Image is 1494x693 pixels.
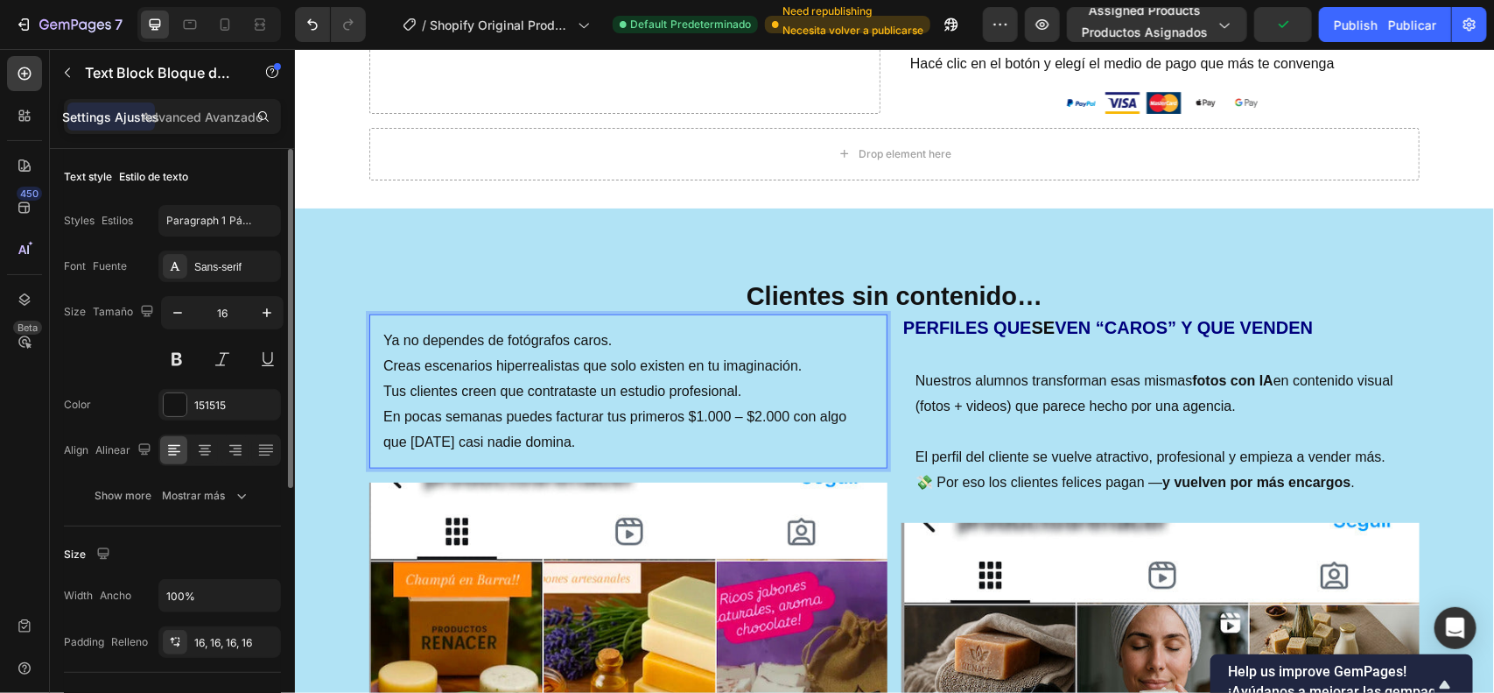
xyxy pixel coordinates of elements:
[64,588,131,604] div: Width
[64,169,188,185] div: Text style
[102,214,133,227] sider-trans-text: Estilos
[158,205,281,237] button: Paragraph 1Párrafo 1
[100,589,131,602] sider-trans-text: Ancho
[159,580,280,612] input: Auto
[93,305,133,318] sider-trans-text: Tamaño
[295,7,366,42] div: Undo/Redo
[88,356,579,407] p: En pocas semanas puedes facturar tus primeros $1.000 – $2.000 con algo que [DATE] casi nadie domina.
[194,635,277,651] div: 16, 16, 16, 16
[64,543,114,567] div: Size
[64,397,95,413] div: Color
[7,7,130,42] button: 7
[760,269,1018,288] strong: VEN “CAROS” Y QUE VENDEN
[1334,16,1436,34] div: Publish
[116,110,160,124] sider-trans-text: Ajustes
[205,110,263,124] sider-trans-text: Avanzado
[158,64,262,81] sider-trans-text: Bloque de texto
[621,421,1111,447] p: 💸 Por eso los clientes felices pagan — .
[115,14,123,35] p: 7
[1082,1,1208,48] span: Assigned Products
[1319,7,1451,42] button: PublishPublicar
[782,24,923,37] sider-trans-text: Necesita volver a publicarse
[166,213,252,229] span: Paragraph 1
[163,489,226,502] sider-trans-text: Mostrar más
[782,4,923,46] span: Need republishing
[621,320,1111,371] p: Nuestros alumnos transforman esas mismas en contenido visual (fotos + videos) que parece hecho po...
[17,187,42,201] div: 450
[64,258,127,274] div: Font
[93,259,127,272] sider-trans-text: Fuente
[111,635,148,648] sider-trans-text: Relleno
[1067,7,1247,42] button: Assigned ProductsProductos asignados
[430,16,571,34] span: Shopify Original Product Template
[95,487,250,505] div: Show more
[1388,18,1436,32] sider-trans-text: Publicar
[194,398,277,414] div: 151515
[229,214,274,227] sider-trans-text: Párrafo 1
[1082,25,1208,39] sider-trans-text: Productos asignados
[88,279,579,305] p: Ya no dependes de fotógrafos caros.
[630,17,751,32] span: Default
[64,213,133,229] div: Styles
[898,324,978,339] strong: fotos con IA
[64,439,155,463] div: Align
[737,269,761,288] strong: SE
[142,108,263,126] p: Advanced
[88,305,579,330] p: Creas escenarios hiperrealistas que solo existen en tu imaginación.
[74,265,593,420] div: Rich Text Editor. Editing area: main
[119,170,188,183] sider-trans-text: Estilo de texto
[422,16,426,34] span: /
[64,634,148,650] div: Padding
[64,480,281,512] button: Show moreMostrar más
[608,269,737,288] strong: PERFILES QUE
[64,301,158,324] div: Size
[1434,607,1476,649] div: Open Intercom Messenger
[63,108,160,126] p: Settings
[88,330,579,356] p: Tus clientes creen que contrataste un estudio profesional.
[194,259,277,275] div: Sans-serif
[85,62,234,83] p: Text Block
[13,321,42,335] div: Beta
[670,18,751,31] sider-trans-text: Predeterminado
[95,443,130,456] sider-trans-text: Alinear
[295,49,1494,693] iframe: Design area
[867,426,1056,441] strong: y vuelven por más encargos
[452,233,747,261] strong: Clientes sin contenido…
[621,371,1111,421] p: El perfil del cliente se vuelve atractivo, profesional y empieza a vender más.
[564,98,656,112] div: Drop element here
